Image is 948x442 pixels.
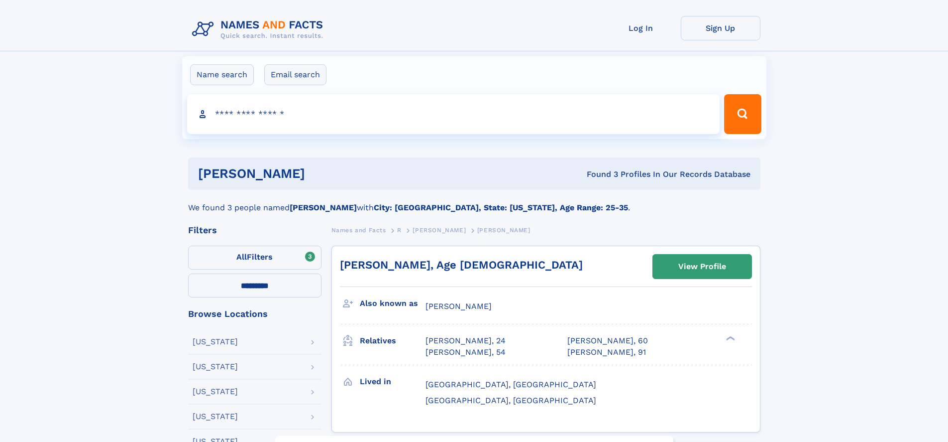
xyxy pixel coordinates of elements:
[374,203,628,212] b: City: [GEOGRAPHIC_DATA], State: [US_STATE], Age Range: 25-35
[188,190,760,214] div: We found 3 people named with .
[290,203,357,212] b: [PERSON_NAME]
[567,335,648,346] a: [PERSON_NAME], 60
[360,295,425,312] h3: Also known as
[188,246,321,270] label: Filters
[397,227,402,234] span: R
[446,169,750,180] div: Found 3 Profiles In Our Records Database
[193,413,238,421] div: [US_STATE]
[724,94,761,134] button: Search Button
[425,301,492,311] span: [PERSON_NAME]
[425,380,596,389] span: [GEOGRAPHIC_DATA], [GEOGRAPHIC_DATA]
[425,396,596,405] span: [GEOGRAPHIC_DATA], [GEOGRAPHIC_DATA]
[187,94,720,134] input: search input
[340,259,583,271] a: [PERSON_NAME], Age [DEMOGRAPHIC_DATA]
[397,224,402,236] a: R
[413,224,466,236] a: [PERSON_NAME]
[413,227,466,234] span: [PERSON_NAME]
[681,16,760,40] a: Sign Up
[198,167,446,180] h1: [PERSON_NAME]
[360,373,425,390] h3: Lived in
[190,64,254,85] label: Name search
[653,255,751,279] a: View Profile
[188,226,321,235] div: Filters
[425,347,506,358] a: [PERSON_NAME], 54
[193,338,238,346] div: [US_STATE]
[264,64,326,85] label: Email search
[567,347,646,358] a: [PERSON_NAME], 91
[678,255,726,278] div: View Profile
[193,363,238,371] div: [US_STATE]
[360,332,425,349] h3: Relatives
[331,224,386,236] a: Names and Facts
[236,252,247,262] span: All
[477,227,530,234] span: [PERSON_NAME]
[193,388,238,396] div: [US_STATE]
[724,335,736,342] div: ❯
[601,16,681,40] a: Log In
[188,309,321,318] div: Browse Locations
[188,16,331,43] img: Logo Names and Facts
[425,335,506,346] a: [PERSON_NAME], 24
